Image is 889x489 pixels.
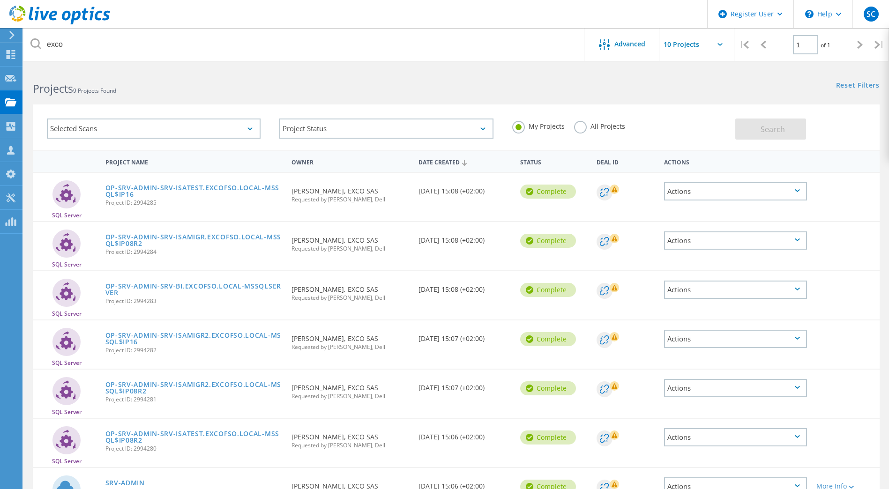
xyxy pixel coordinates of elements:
a: OP-SRV-ADMIN-SRV-BI.EXCOFSO.LOCAL-MSSQLSERVER [105,283,283,296]
span: Requested by [PERSON_NAME], Dell [291,443,409,448]
div: Actions [664,281,807,299]
div: Complete [520,185,576,199]
div: [DATE] 15:06 (+02:00) [414,419,515,450]
label: My Projects [512,121,565,130]
span: Project ID: 2994284 [105,249,283,255]
div: Actions [664,379,807,397]
span: Project ID: 2994281 [105,397,283,402]
span: Requested by [PERSON_NAME], Dell [291,246,409,252]
div: Actions [664,428,807,446]
span: SQL Server [52,311,82,317]
a: OP-SRV-ADMIN-SRV-ISAMIGR.EXCOFSO.LOCAL-MSSQL$IP08R2 [105,234,283,247]
a: OP-SRV-ADMIN-SRV-ISAMIGR2.EXCOFSO.LOCAL-MSSQL$IP16 [105,332,283,345]
div: Date Created [414,153,515,170]
div: Complete [520,283,576,297]
span: Project ID: 2994285 [105,200,283,206]
div: Status [515,153,592,170]
div: [DATE] 15:08 (+02:00) [414,271,515,302]
div: [PERSON_NAME], EXCO SAS [287,173,414,212]
div: Selected Scans [47,119,261,139]
div: | [734,28,754,61]
div: [PERSON_NAME], EXCO SAS [287,271,414,310]
span: of 1 [821,41,830,49]
span: SQL Server [52,213,82,218]
label: All Projects [574,121,625,130]
div: Actions [664,231,807,250]
div: Project Name [101,153,287,170]
span: Search [761,124,785,134]
div: [PERSON_NAME], EXCO SAS [287,222,414,261]
div: [DATE] 15:08 (+02:00) [414,173,515,204]
div: Actions [664,182,807,200]
div: | [870,28,889,61]
span: Project ID: 2994280 [105,446,283,452]
div: Project Status [279,119,493,139]
a: OP-SRV-ADMIN-SRV-ISAMIGR2.EXCOFSO.LOCAL-MSSQL$IP08R2 [105,381,283,394]
span: Requested by [PERSON_NAME], Dell [291,344,409,350]
div: Actions [659,153,812,170]
a: OP-SRV-ADMIN-SRV-ISATEST.EXCOFSO.LOCAL-MSSQL$IP08R2 [105,430,283,444]
svg: \n [805,10,814,18]
div: [DATE] 15:07 (+02:00) [414,320,515,351]
a: Reset Filters [836,82,880,90]
div: [DATE] 15:07 (+02:00) [414,370,515,400]
a: SRV-ADMIN [105,480,145,486]
span: SQL Server [52,360,82,366]
div: Complete [520,332,576,346]
div: [PERSON_NAME], EXCO SAS [287,419,414,458]
div: Complete [520,430,576,445]
span: SQL Server [52,409,82,415]
div: [DATE] 15:08 (+02:00) [414,222,515,253]
input: Search projects by name, owner, ID, company, etc [23,28,585,61]
div: Owner [287,153,414,170]
span: SQL Server [52,459,82,464]
div: Complete [520,234,576,248]
span: Project ID: 2994283 [105,298,283,304]
span: Requested by [PERSON_NAME], Dell [291,393,409,399]
button: Search [735,119,806,140]
span: Advanced [614,41,645,47]
span: Requested by [PERSON_NAME], Dell [291,197,409,202]
span: SQL Server [52,262,82,267]
div: Deal Id [592,153,660,170]
a: Live Optics Dashboard [9,20,110,26]
span: Project ID: 2994282 [105,348,283,353]
a: OP-SRV-ADMIN-SRV-ISATEST.EXCOFSO.LOCAL-MSSQL$IP16 [105,185,283,198]
span: Requested by [PERSON_NAME], Dell [291,295,409,301]
div: Actions [664,330,807,348]
div: Complete [520,381,576,395]
div: [PERSON_NAME], EXCO SAS [287,320,414,359]
span: SC [867,10,875,18]
div: [PERSON_NAME], EXCO SAS [287,370,414,408]
b: Projects [33,81,73,96]
span: 9 Projects Found [73,87,116,95]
